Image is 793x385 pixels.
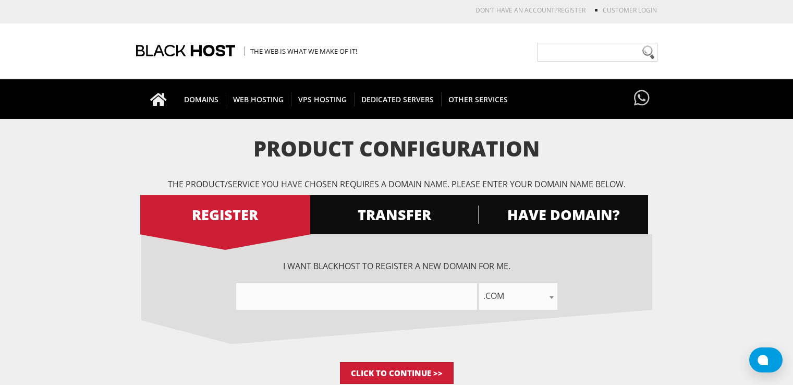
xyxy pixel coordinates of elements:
[749,347,783,372] button: Open chat window
[354,92,442,106] span: DEDICATED SERVERS
[538,43,657,62] input: Need help?
[478,206,648,224] span: HAVE DOMAIN?
[140,79,177,119] a: Go to homepage
[479,283,557,310] span: .com
[631,79,652,118] a: Have questions?
[309,206,479,224] span: TRANSFER
[141,178,652,190] p: The product/service you have chosen requires a domain name. Please enter your domain name below.
[177,79,226,119] a: DOMAINS
[226,79,291,119] a: WEB HOSTING
[478,195,648,234] a: HAVE DOMAIN?
[460,6,585,15] li: Don't have an account?
[557,6,585,15] a: REGISTER
[354,79,442,119] a: DEDICATED SERVERS
[291,79,355,119] a: VPS HOSTING
[140,195,310,234] a: REGISTER
[340,362,454,384] input: Click to Continue >>
[141,260,652,310] div: I want BlackHOST to register a new domain for me.
[177,92,226,106] span: DOMAINS
[245,46,357,56] span: The Web is what we make of it!
[226,92,291,106] span: WEB HOSTING
[441,92,515,106] span: OTHER SERVICES
[309,195,479,234] a: TRANSFER
[291,92,355,106] span: VPS HOSTING
[603,6,657,15] a: Customer Login
[140,206,310,224] span: REGISTER
[479,288,557,303] span: .com
[141,137,652,160] h1: Product Configuration
[441,79,515,119] a: OTHER SERVICES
